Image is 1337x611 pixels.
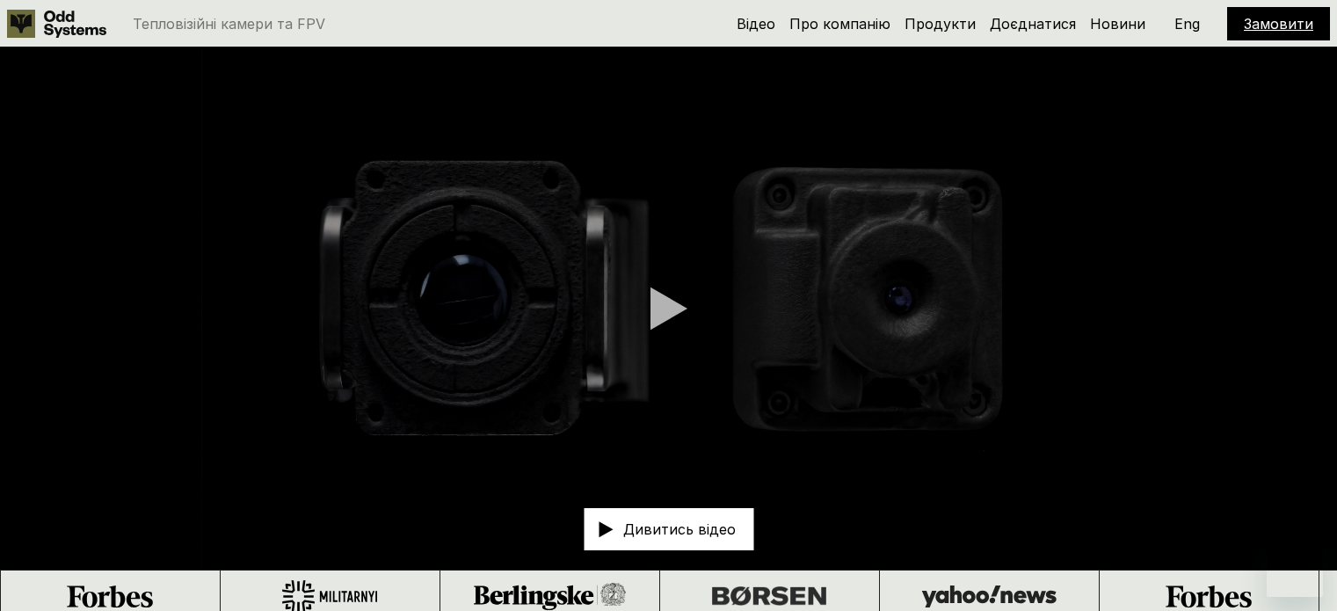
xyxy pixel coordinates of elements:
iframe: Кнопка для запуску вікна повідомлень [1267,541,1323,597]
a: Замовити [1244,15,1313,33]
a: Доєднатися [990,15,1076,33]
a: Продукти [905,15,976,33]
a: Відео [737,15,775,33]
p: Тепловізійні камери та FPV [133,17,325,31]
p: Eng [1174,17,1200,31]
a: Новини [1090,15,1145,33]
a: Про компанію [789,15,890,33]
p: Дивитись відео [623,522,736,536]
